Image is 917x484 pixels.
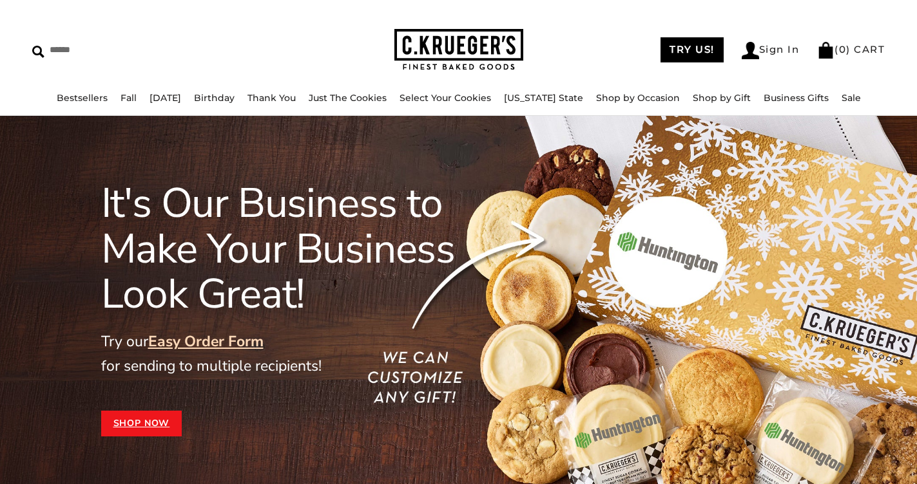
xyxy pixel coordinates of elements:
a: Birthday [194,92,235,104]
a: Sale [842,92,861,104]
a: Just The Cookies [309,92,387,104]
a: TRY US! [661,37,724,62]
h1: It's Our Business to Make Your Business Look Great! [101,181,511,317]
a: Bestsellers [57,92,108,104]
input: Search [32,40,232,60]
img: C.KRUEGER'S [394,29,523,71]
img: Search [32,46,44,58]
a: Fall [121,92,137,104]
a: Thank You [247,92,296,104]
a: [US_STATE] State [504,92,583,104]
a: (0) CART [817,43,885,55]
img: Account [742,42,759,59]
a: Select Your Cookies [400,92,491,104]
a: Shop Now [101,411,182,436]
a: Shop by Gift [693,92,751,104]
span: 0 [839,43,847,55]
img: Bag [817,42,835,59]
p: Try our for sending to multiple recipients! [101,330,511,378]
a: Shop by Occasion [596,92,680,104]
a: Business Gifts [764,92,829,104]
a: Easy Order Form [148,331,264,351]
a: Sign In [742,42,800,59]
a: [DATE] [150,92,181,104]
